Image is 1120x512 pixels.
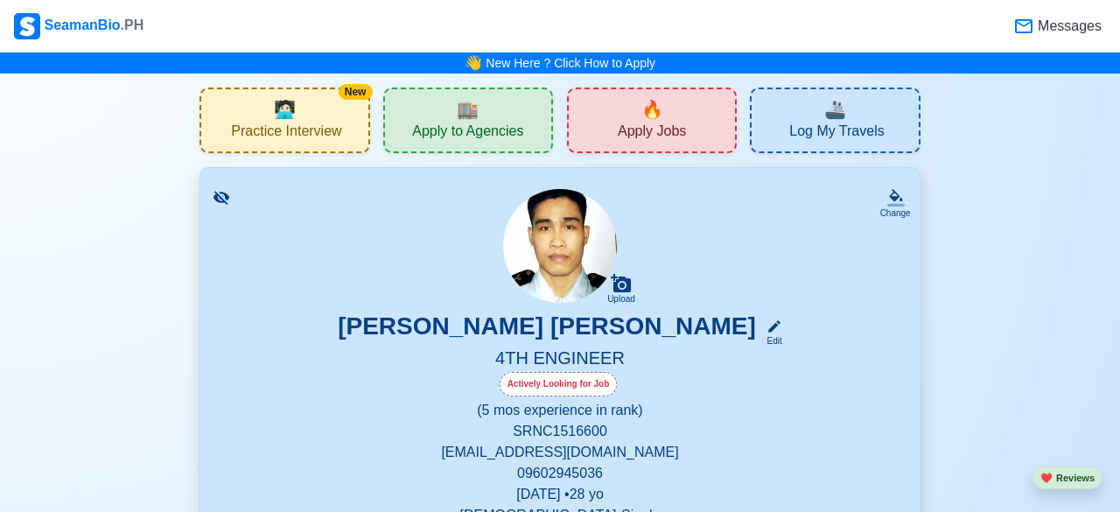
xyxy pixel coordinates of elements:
[221,442,898,463] p: [EMAIL_ADDRESS][DOMAIN_NAME]
[14,13,143,39] div: SeamanBio
[880,207,911,220] div: Change
[463,52,484,75] span: bell
[789,123,884,144] span: Log My Travels
[607,294,635,305] div: Upload
[221,347,898,372] h5: 4TH ENGINEER
[641,96,663,123] span: new
[486,56,655,70] a: New Here ? Click How to Apply
[339,84,373,100] div: New
[221,484,898,505] p: [DATE] • 28 yo
[500,372,618,396] div: Actively Looking for Job
[338,312,756,347] h3: [PERSON_NAME] [PERSON_NAME]
[274,96,296,123] span: interview
[412,123,523,144] span: Apply to Agencies
[231,123,341,144] span: Practice Interview
[618,123,686,144] span: Apply Jobs
[221,463,898,484] p: 09602945036
[457,96,479,123] span: agencies
[824,96,846,123] span: travel
[14,13,40,39] img: Logo
[221,421,898,442] p: SRN C1516600
[759,334,782,347] div: Edit
[121,18,144,32] span: .PH
[1040,473,1053,483] span: heart
[1032,466,1102,490] button: heartReviews
[1034,16,1102,37] span: Messages
[221,400,898,421] p: (5 mos experience in rank)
